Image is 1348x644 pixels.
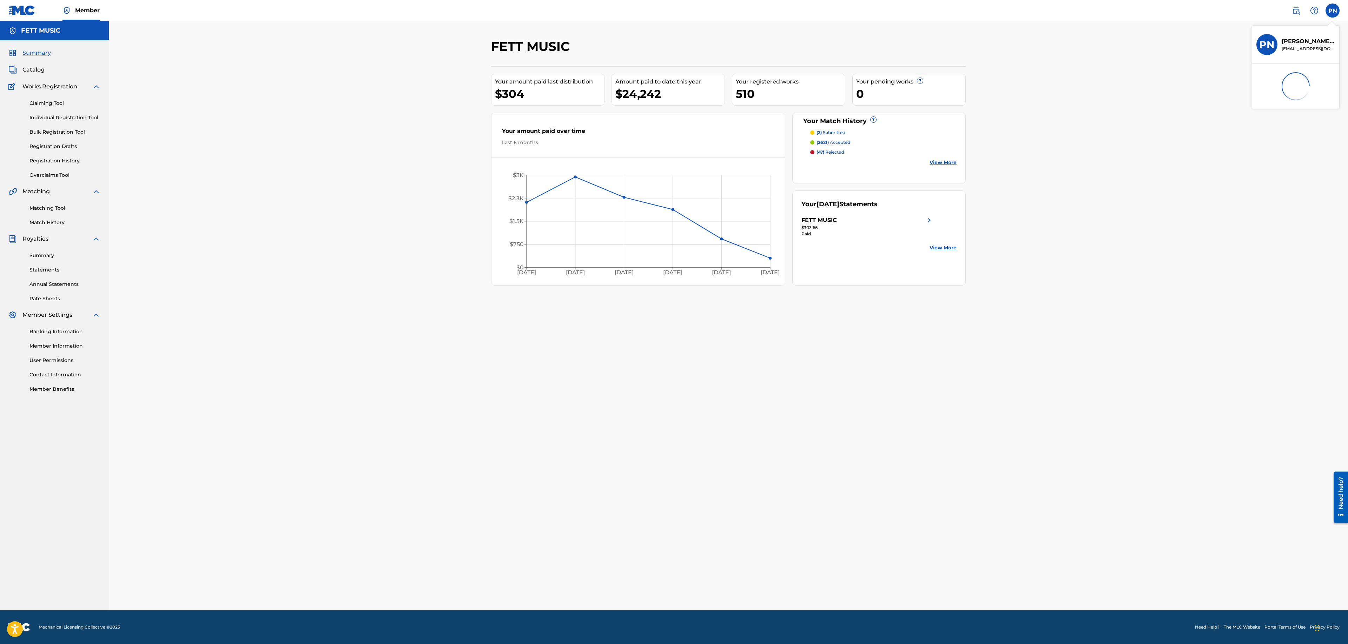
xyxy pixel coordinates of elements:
span: ? [871,117,876,122]
img: help [1310,6,1319,15]
div: Your pending works [856,78,965,86]
span: Member Settings [22,311,72,319]
iframe: Chat Widget [1313,610,1348,644]
a: The MLC Website [1224,624,1260,630]
tspan: [DATE] [712,269,731,276]
a: Overclaims Tool [29,172,100,179]
img: Catalog [8,66,17,74]
img: Royalties [8,235,17,243]
img: expand [92,235,100,243]
tspan: $2.3K [508,195,524,202]
p: Phillipp Niklas [1282,37,1335,46]
span: Summary [22,49,51,57]
img: Accounts [8,27,17,35]
div: $303.66 [801,224,933,231]
img: logo [8,623,30,631]
tspan: $750 [510,241,524,248]
img: expand [92,187,100,196]
a: Contact Information [29,371,100,378]
a: Summary [29,252,100,259]
a: (2) submitted [810,129,957,136]
tspan: $3K [513,172,524,179]
a: Banking Information [29,328,100,335]
img: Matching [8,187,17,196]
a: Matching Tool [29,204,100,212]
tspan: [DATE] [566,269,585,276]
span: [DATE] [817,200,839,208]
a: CatalogCatalog [8,66,45,74]
div: Your Statements [801,200,878,209]
img: MLC Logo [8,5,35,15]
div: Your Match History [801,116,957,126]
a: Rate Sheets [29,295,100,302]
img: right chevron icon [925,216,933,224]
div: $24,242 [615,86,725,102]
img: expand [92,82,100,91]
img: Works Registration [8,82,18,91]
span: Matching [22,187,50,196]
span: ? [917,78,923,83]
div: 0 [856,86,965,102]
a: SummarySummary [8,49,51,57]
a: Privacy Policy [1310,624,1340,630]
p: submitted [817,129,845,136]
span: Member [75,6,100,14]
tspan: [DATE] [761,269,780,276]
div: FETT MUSIC [801,216,837,224]
a: Member Benefits [29,385,100,393]
div: Your registered works [736,78,845,86]
div: Help [1307,4,1321,18]
a: Registration History [29,157,100,165]
a: Need Help? [1195,624,1220,630]
a: Portal Terms of Use [1264,624,1306,630]
span: Royalties [22,235,48,243]
a: User Permissions [29,357,100,364]
div: User Menu [1326,4,1340,18]
span: Works Registration [22,82,77,91]
a: Bulk Registration Tool [29,128,100,136]
tspan: [DATE] [615,269,634,276]
div: Drag [1315,617,1319,638]
a: Annual Statements [29,281,100,288]
img: search [1292,6,1300,15]
img: Top Rightsholder [62,6,71,15]
a: Public Search [1289,4,1303,18]
a: View More [930,244,957,251]
a: Claiming Tool [29,100,100,107]
a: Member Information [29,342,100,350]
tspan: $0 [516,264,524,271]
a: View More [930,159,957,166]
tspan: [DATE] [517,269,536,276]
a: Match History [29,219,100,226]
h2: FETT MUSIC [491,39,573,54]
tspan: [DATE] [663,269,682,276]
img: Member Settings [8,311,17,319]
a: (2621) accepted [810,139,957,146]
iframe: Resource Center [1328,468,1348,527]
p: accepted [817,139,850,146]
img: preloader [1276,67,1315,106]
div: Last 6 months [502,139,774,146]
img: Summary [8,49,17,57]
h3: PN [1259,39,1275,51]
div: Amount paid to date this year [615,78,725,86]
a: Statements [29,266,100,274]
div: $304 [495,86,604,102]
span: Catalog [22,66,45,74]
a: (47) rejected [810,149,957,155]
span: (47) [817,149,824,155]
tspan: $1.5K [509,218,524,224]
div: Your amount paid over time [502,127,774,139]
div: Your amount paid last distribution [495,78,604,86]
span: Mechanical Licensing Collective © 2025 [39,624,120,630]
a: Registration Drafts [29,143,100,150]
h5: FETT MUSIC [21,27,60,35]
a: FETT MUSICright chevron icon$303.66Paid [801,216,933,237]
p: mlc@fettmusic.com [1282,46,1335,52]
div: 510 [736,86,845,102]
img: expand [92,311,100,319]
div: Paid [801,231,933,237]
